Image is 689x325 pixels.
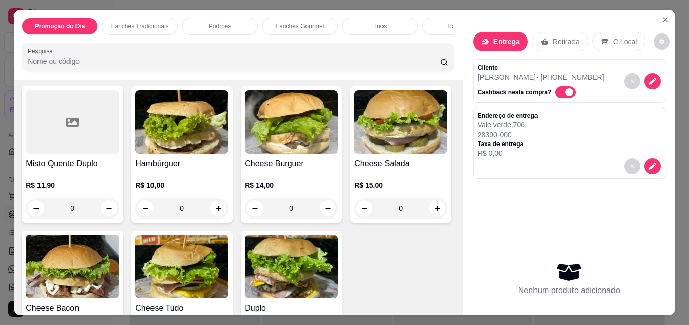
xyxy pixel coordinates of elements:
[553,37,580,47] p: Retirada
[555,86,580,98] label: Automatic updates
[644,158,661,174] button: decrease-product-quantity
[447,22,473,30] p: Hot Dogs
[478,140,538,148] p: Taxa de entrega
[478,130,538,140] p: 28390-000
[644,73,661,89] button: decrease-product-quantity
[209,22,232,30] p: Podrões
[245,235,338,298] img: product-image
[135,235,228,298] img: product-image
[657,12,673,28] button: Close
[624,158,640,174] button: decrease-product-quantity
[613,37,637,47] p: C.Local
[654,33,670,50] button: decrease-product-quantity
[135,158,228,170] h4: Hambúrguer
[26,158,119,170] h4: Misto Quente Duplo
[135,180,228,190] p: R$ 10,00
[28,47,56,55] label: Pesquisa
[518,284,620,297] p: Nenhum produto adicionado
[26,302,119,314] h4: Cheese Bacon
[624,73,640,89] button: decrease-product-quantity
[493,37,520,47] p: Entrega
[26,235,119,298] img: product-image
[135,302,228,314] h4: Cheese Tudo
[478,120,538,130] p: Vale verde , 706 ,
[354,158,447,170] h4: Cheese Salada
[135,90,228,154] img: product-image
[478,64,604,72] p: Cliente
[245,302,338,314] h4: Duplo
[373,22,387,30] p: Trios
[478,88,551,96] p: Cashback nesta compra?
[276,22,324,30] p: Lanches Gourmet
[354,90,447,154] img: product-image
[245,90,338,154] img: product-image
[26,180,119,190] p: R$ 11,90
[35,22,85,30] p: Promoção do Dia
[245,180,338,190] p: R$ 14,00
[354,180,447,190] p: R$ 15,00
[245,158,338,170] h4: Cheese Burguer
[478,112,538,120] p: Endereço de entrega
[111,22,169,30] p: Lanches Tradicionais
[478,148,538,158] p: R$ 0,00
[28,56,440,66] input: Pesquisa
[478,72,604,82] p: [PERSON_NAME] - [PHONE_NUMBER]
